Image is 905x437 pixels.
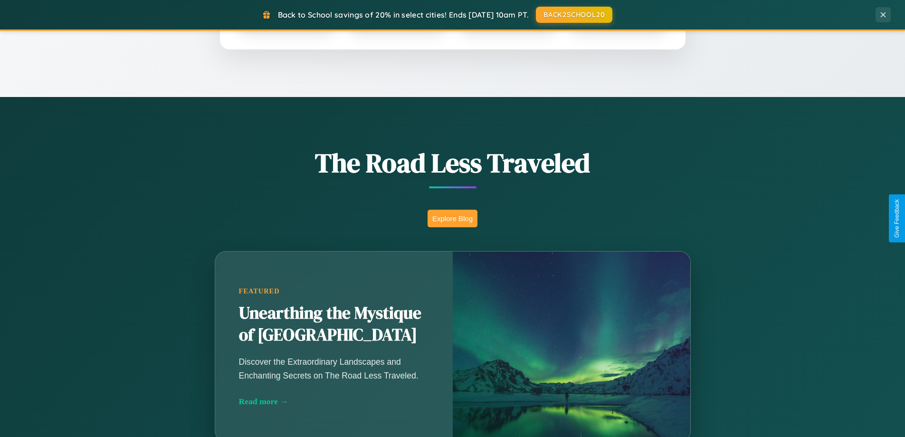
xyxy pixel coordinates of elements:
[278,10,529,19] span: Back to School savings of 20% in select cities! Ends [DATE] 10am PT.
[239,302,429,346] h2: Unearthing the Mystique of [GEOGRAPHIC_DATA]
[168,145,738,181] h1: The Road Less Traveled
[239,397,429,407] div: Read more →
[894,199,900,238] div: Give Feedback
[239,287,429,295] div: Featured
[536,7,612,23] button: BACK2SCHOOL20
[239,355,429,382] p: Discover the Extraordinary Landscapes and Enchanting Secrets on The Road Less Traveled.
[428,210,477,227] button: Explore Blog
